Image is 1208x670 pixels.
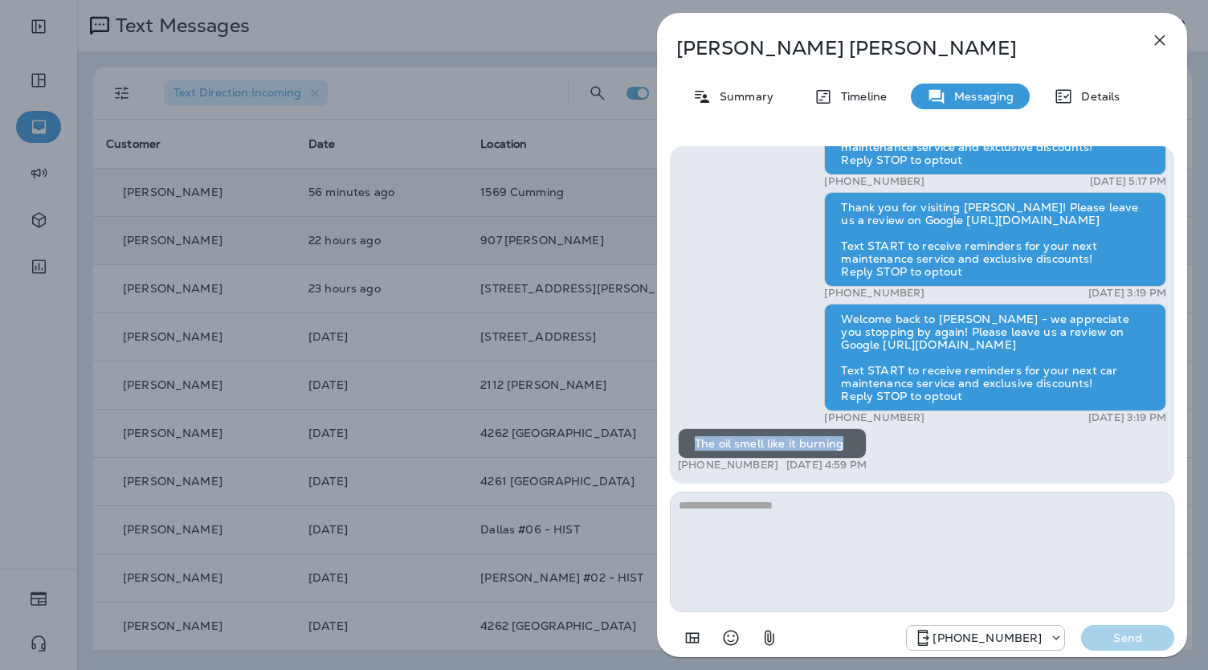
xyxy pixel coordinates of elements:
[712,90,773,103] p: Summary
[833,90,887,103] p: Timeline
[678,459,778,472] p: [PHONE_NUMBER]
[824,411,924,424] p: [PHONE_NUMBER]
[1088,411,1166,424] p: [DATE] 3:19 PM
[678,428,867,459] div: The oil smell like it burning
[933,631,1042,644] p: [PHONE_NUMBER]
[824,304,1166,411] div: Welcome back to [PERSON_NAME] - we appreciate you stopping by again! Please leave us a review on ...
[676,622,708,654] button: Add in a premade template
[824,192,1166,287] div: Thank you for visiting [PERSON_NAME]! Please leave us a review on Google [URL][DOMAIN_NAME] Text ...
[1090,175,1166,188] p: [DATE] 5:17 PM
[676,37,1115,59] p: [PERSON_NAME] [PERSON_NAME]
[786,459,867,472] p: [DATE] 4:59 PM
[907,628,1064,648] div: +1 (470) 480-0229
[946,90,1014,103] p: Messaging
[824,175,924,188] p: [PHONE_NUMBER]
[1073,90,1120,103] p: Details
[715,622,747,654] button: Select an emoji
[1088,287,1166,300] p: [DATE] 3:19 PM
[824,287,924,300] p: [PHONE_NUMBER]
